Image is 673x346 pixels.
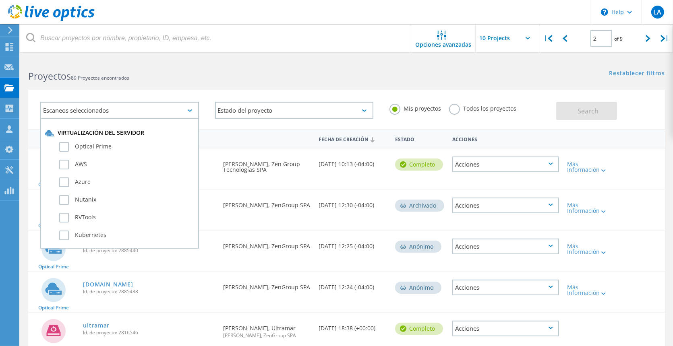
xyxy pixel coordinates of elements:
[219,313,315,346] div: [PERSON_NAME], Ultramar
[315,148,391,175] div: [DATE] 10:13 (-04:00)
[71,74,129,81] span: 89 Proyectos encontrados
[59,160,194,169] label: AWS
[395,200,444,212] div: Archivado
[59,213,194,222] label: RVTools
[567,202,610,214] div: Más Información
[38,223,69,228] span: Optical Prime
[395,323,443,335] div: completo
[395,241,441,253] div: Anónimo
[653,9,661,15] span: LA
[59,177,194,187] label: Azure
[83,248,215,253] span: Id. de proyecto: 2885440
[20,24,412,52] input: Buscar proyectos por nombre, propietario, ID, empresa, etc.
[389,104,441,111] label: Mis proyectos
[223,333,311,338] span: [PERSON_NAME], ZenGroup SPA
[452,280,559,295] div: Acciones
[28,70,71,82] b: Proyectos
[219,272,315,298] div: [PERSON_NAME], ZenGroup SPA
[395,282,441,294] div: Anónimo
[45,129,194,137] div: Virtualización del servidor
[83,323,110,328] a: ultramar
[395,159,443,171] div: completo
[83,282,133,287] a: [DOMAIN_NAME]
[567,243,610,255] div: Más Información
[40,102,199,119] div: Escaneos seleccionados
[452,321,559,336] div: Acciones
[601,8,608,16] svg: \n
[59,142,194,152] label: Optical Prime
[38,305,69,310] span: Optical Prime
[452,198,559,213] div: Acciones
[540,24,557,53] div: |
[315,231,391,257] div: [DATE] 12:25 (-04:00)
[452,239,559,254] div: Acciones
[315,272,391,298] div: [DATE] 12:24 (-04:00)
[219,148,315,181] div: [PERSON_NAME], Zen Group Tecnologías SPA
[38,182,69,187] span: Optical Prime
[452,157,559,172] div: Acciones
[59,195,194,205] label: Nutanix
[315,313,391,339] div: [DATE] 18:38 (+00:00)
[609,70,665,77] a: Restablecer filtros
[449,104,516,111] label: Todos los proyectos
[567,161,610,173] div: Más Información
[656,24,673,53] div: |
[567,284,610,296] div: Más Información
[315,131,391,146] div: Fecha de creación
[219,189,315,216] div: [PERSON_NAME], ZenGroup SPA
[83,330,215,335] span: Id. de proyecto: 2816546
[59,231,194,240] label: Kubernetes
[391,131,448,146] div: Estado
[556,102,617,120] button: Search
[8,17,95,23] a: Live Optics Dashboard
[315,189,391,216] div: [DATE] 12:30 (-04:00)
[614,35,623,42] span: of 9
[38,264,69,269] span: Optical Prime
[416,42,472,47] span: Opciones avanzadas
[448,131,563,146] div: Acciones
[215,102,374,119] div: Estado del proyecto
[578,107,598,115] span: Search
[219,231,315,257] div: [PERSON_NAME], ZenGroup SPA
[83,289,215,294] span: Id. de proyecto: 2885438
